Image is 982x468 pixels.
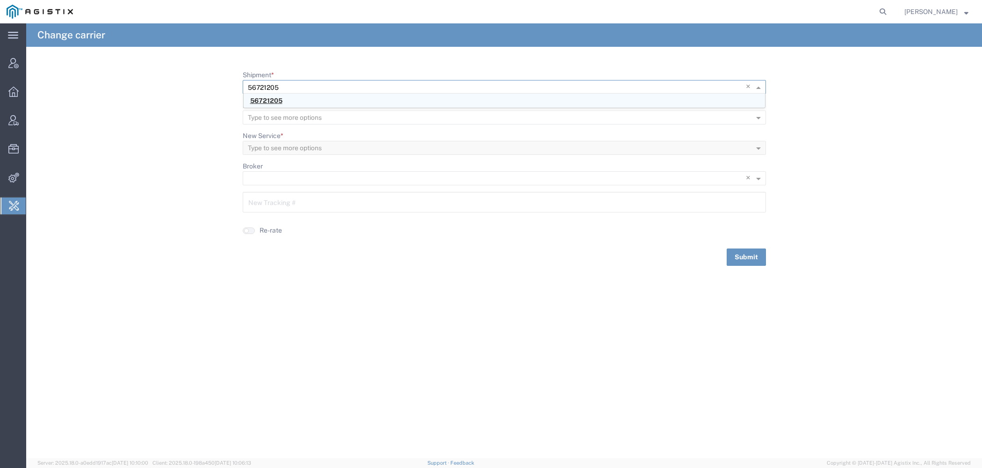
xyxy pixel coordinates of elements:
[250,97,282,104] span: 56721205
[248,141,322,155] div: Type to see more options
[243,131,283,141] label: New Service
[215,460,251,466] span: [DATE] 10:06:13
[112,460,148,466] span: [DATE] 10:10:00
[427,460,451,466] a: Support
[37,23,105,47] h4: Change carrier
[244,94,765,108] div: Options List
[904,7,958,17] span: Kaitlyn Hostetler
[260,226,282,235] label: Re-rate
[37,460,148,466] span: Server: 2025.18.0-a0edd1917ac
[827,459,971,467] span: Copyright © [DATE]-[DATE] Agistix Inc., All Rights Reserved
[243,101,282,110] label: New Carrier
[450,460,474,466] a: Feedback
[152,460,251,466] span: Client: 2025.18.0-198a450
[243,70,274,80] label: Shipment
[746,80,754,94] span: Clear all
[746,171,754,185] span: Clear all
[243,161,263,171] label: Broker
[727,249,766,266] button: Submit
[7,5,73,19] img: logo
[904,6,969,17] button: [PERSON_NAME]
